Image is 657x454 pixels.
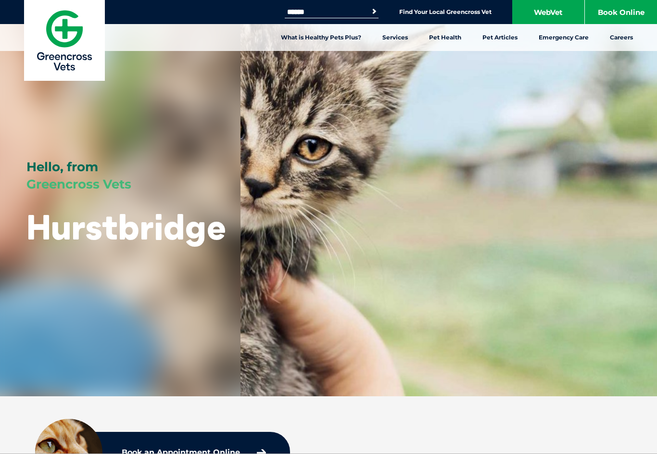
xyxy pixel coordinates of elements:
button: Search [369,7,379,16]
a: Emergency Care [528,24,599,51]
h1: Hurstbridge [26,208,227,246]
span: Hello, from [26,159,98,175]
a: Find Your Local Greencross Vet [399,8,492,16]
a: Services [372,24,418,51]
a: What is Healthy Pets Plus? [270,24,372,51]
a: Pet Health [418,24,472,51]
a: Careers [599,24,644,51]
a: Pet Articles [472,24,528,51]
span: Greencross Vets [26,177,131,192]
